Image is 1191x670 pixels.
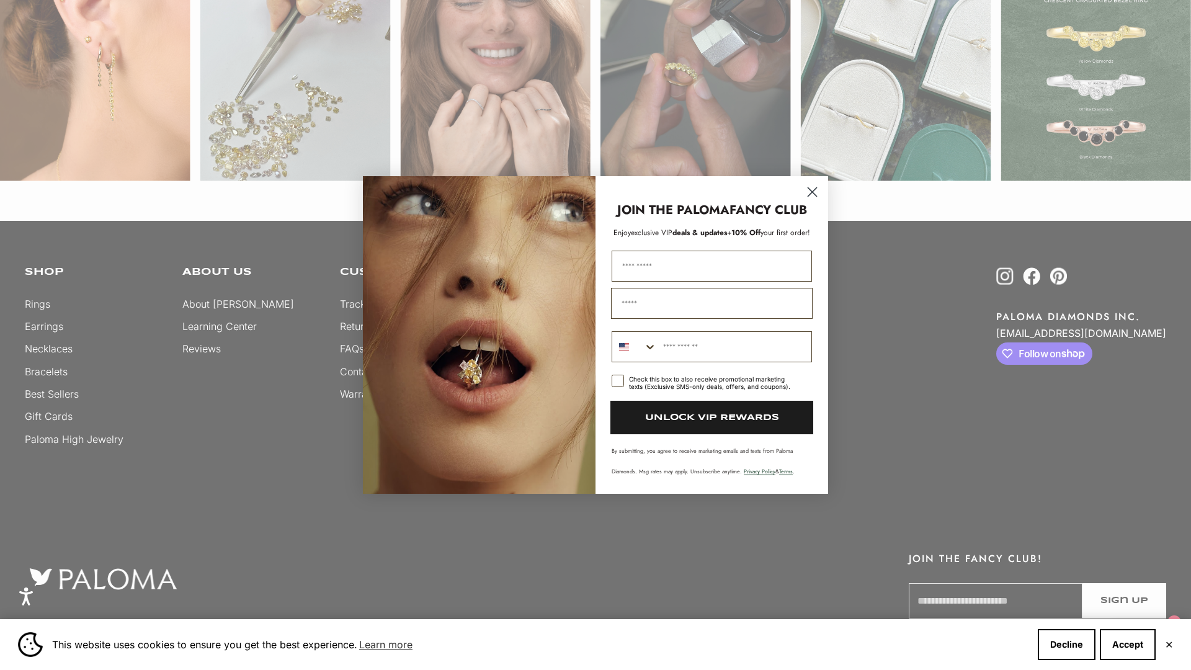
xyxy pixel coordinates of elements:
input: First Name [612,251,812,282]
img: Cookie banner [18,632,43,657]
span: deals & updates [631,227,727,238]
span: exclusive VIP [631,227,672,238]
button: Accept [1100,629,1156,660]
div: Check this box to also receive promotional marketing texts (Exclusive SMS-only deals, offers, and... [629,375,797,390]
button: Search Countries [612,332,657,362]
strong: FANCY CLUB [729,201,807,219]
input: Phone Number [657,332,811,362]
strong: JOIN THE PALOMA [617,201,729,219]
span: Enjoy [613,227,631,238]
button: Close [1165,641,1173,648]
a: Learn more [357,635,414,654]
p: By submitting, you agree to receive marketing emails and texts from Paloma Diamonds. Msg rates ma... [612,447,812,475]
span: 10% Off [731,227,761,238]
a: Terms [779,467,793,475]
input: Email [611,288,813,319]
button: Close dialog [801,181,823,203]
button: Decline [1038,629,1095,660]
img: United States [619,342,629,352]
a: Privacy Policy [744,467,775,475]
img: Loading... [363,176,595,494]
span: + your first order! [727,227,810,238]
button: UNLOCK VIP REWARDS [610,401,813,434]
span: & . [744,467,795,475]
span: This website uses cookies to ensure you get the best experience. [52,635,1028,654]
